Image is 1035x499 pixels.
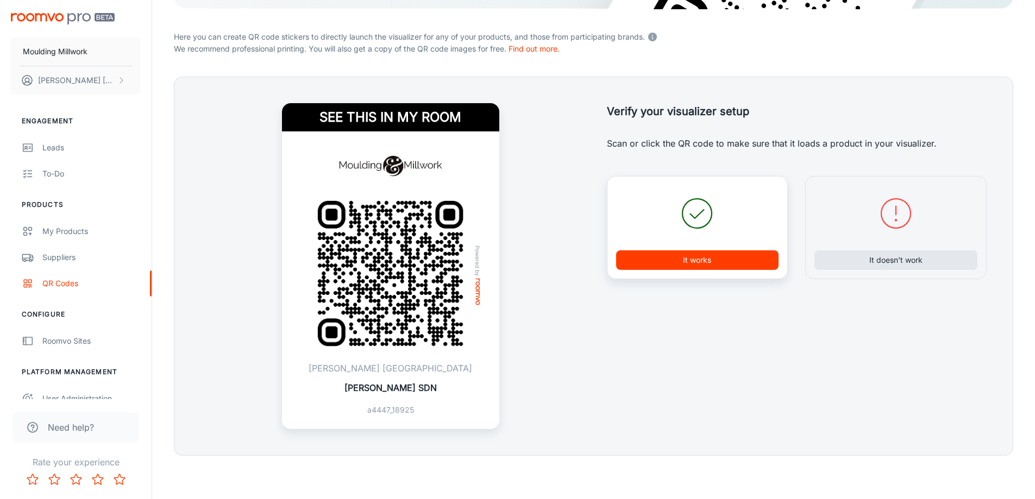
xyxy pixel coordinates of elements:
[42,225,141,237] div: My Products
[87,469,109,490] button: Rate 4 star
[309,404,472,416] p: a4447_18925
[472,245,483,276] span: Powered by
[48,421,94,434] span: Need help?
[11,13,115,24] img: Roomvo PRO Beta
[302,185,479,362] img: QR Code Example
[475,279,480,305] img: roomvo
[23,46,87,58] p: Moulding Millwork
[174,29,1013,43] p: Here you can create QR code stickers to directly launch the visualizer for any of your products, ...
[42,168,141,180] div: To-do
[9,456,143,469] p: Rate your experience
[282,103,499,131] h4: See this in my room
[22,469,43,490] button: Rate 1 star
[814,250,977,270] button: It doesn’t work
[42,393,141,405] div: User Administration
[174,43,1013,55] p: We recommend professional printing. You will also get a copy of the QR code images for free.
[65,469,87,490] button: Rate 3 star
[42,251,141,263] div: Suppliers
[42,142,141,154] div: Leads
[607,137,987,150] p: Scan or click the QR code to make sure that it loads a product in your visualizer.
[43,469,65,490] button: Rate 2 star
[509,44,560,53] a: Find out more.
[607,103,987,119] h5: Verify your visualizer setup
[38,74,115,86] p: [PERSON_NAME] [PERSON_NAME]
[282,103,499,429] a: See this in my roomMoulding MillworkQR Code ExamplePowered byroomvo[PERSON_NAME] [GEOGRAPHIC_DATA...
[616,250,779,270] button: It works
[11,37,141,66] button: Moulding Millwork
[321,144,460,185] img: Moulding Millwork
[11,66,141,94] button: [PERSON_NAME] [PERSON_NAME]
[309,362,472,375] p: [PERSON_NAME] [GEOGRAPHIC_DATA]
[344,381,437,394] p: [PERSON_NAME] SDN
[42,277,141,289] div: QR Codes
[109,469,130,490] button: Rate 5 star
[42,335,141,347] div: Roomvo Sites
